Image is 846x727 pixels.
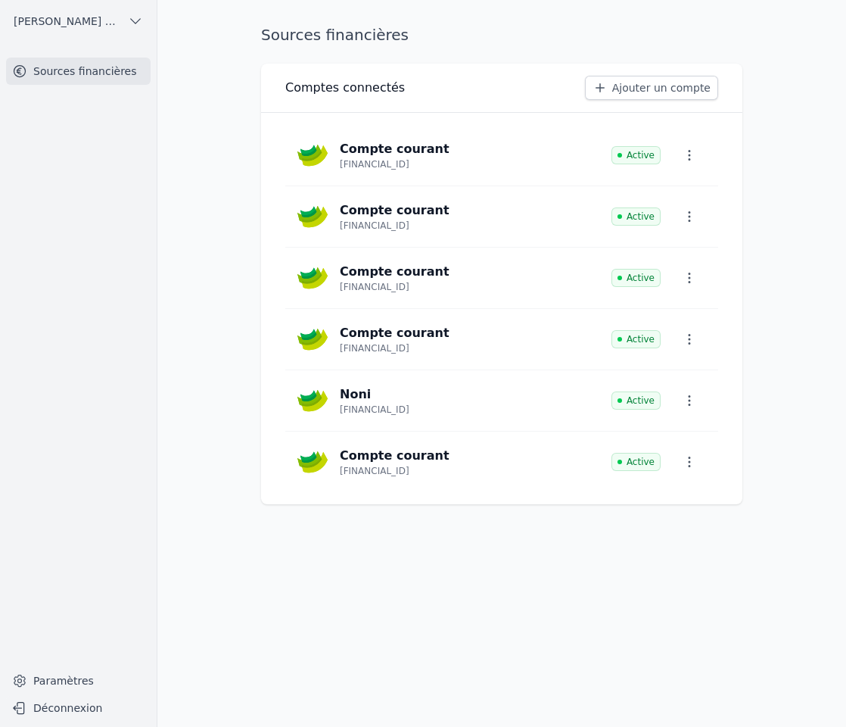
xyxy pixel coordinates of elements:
p: Noni [340,385,371,404]
p: [FINANCIAL_ID] [340,281,409,293]
p: Compte courant [340,263,449,281]
p: Compte courant [340,201,449,220]
span: Active [611,146,661,164]
span: Active [611,207,661,226]
a: Paramètres [6,669,151,693]
p: [FINANCIAL_ID] [340,158,409,170]
a: Noni [FINANCIAL_ID] Active [285,370,718,431]
p: [FINANCIAL_ID] [340,220,409,232]
span: Active [611,392,661,410]
a: Sources financières [6,58,151,85]
a: Compte courant [FINANCIAL_ID] Active [285,248,718,308]
span: Active [611,269,661,287]
a: Compte courant [FINANCIAL_ID] Active [285,186,718,247]
p: [FINANCIAL_ID] [340,465,409,477]
p: [FINANCIAL_ID] [340,404,409,416]
h1: Sources financières [261,24,409,45]
p: Compte courant [340,140,449,158]
a: Ajouter un compte [585,76,718,100]
span: Active [611,330,661,348]
a: Compte courant [FINANCIAL_ID] Active [285,432,718,492]
p: [FINANCIAL_ID] [340,342,409,354]
span: Active [611,453,661,471]
button: [PERSON_NAME] SRL [6,9,151,33]
h3: Comptes connectés [285,79,405,97]
p: Compte courant [340,447,449,465]
p: Compte courant [340,324,449,342]
span: [PERSON_NAME] SRL [14,14,122,29]
button: Déconnexion [6,696,151,720]
a: Compte courant [FINANCIAL_ID] Active [285,125,718,186]
a: Compte courant [FINANCIAL_ID] Active [285,309,718,370]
